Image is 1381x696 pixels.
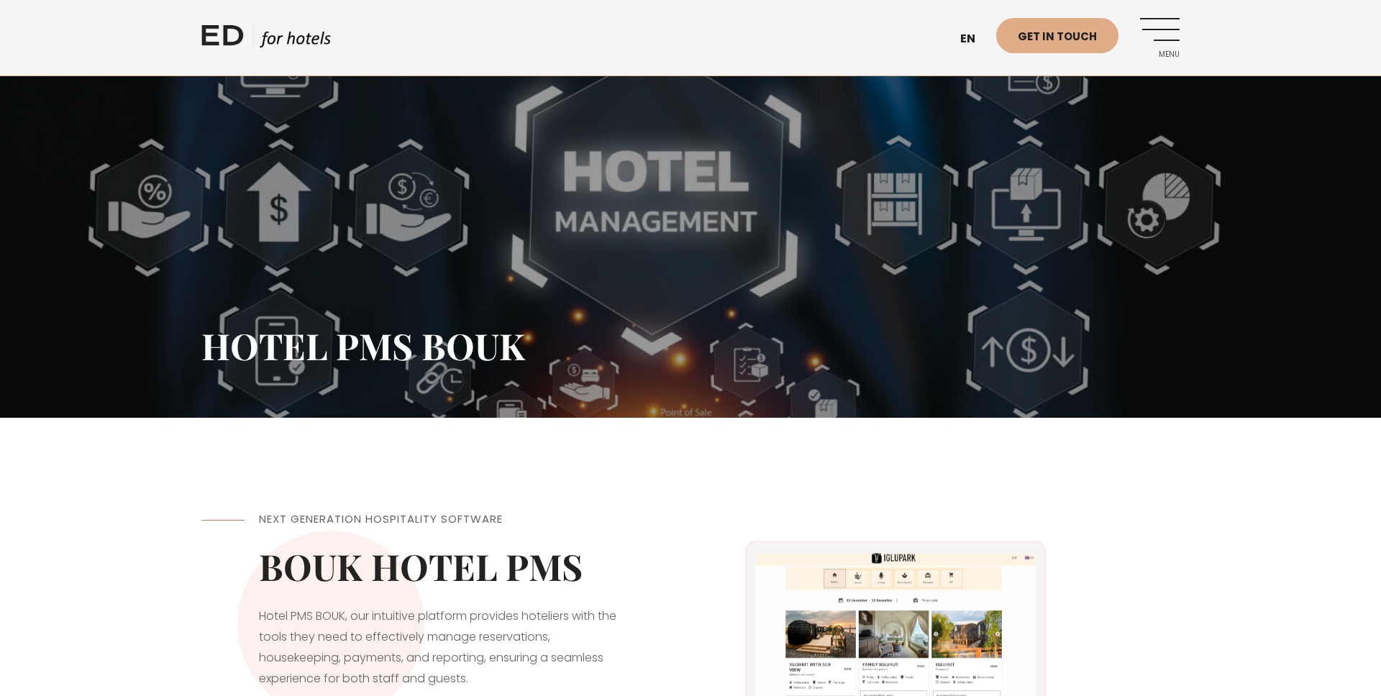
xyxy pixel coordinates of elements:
span: Next Generation Hospitality Software [259,511,503,526]
a: Menu [1140,18,1180,58]
a: Get in touch [996,18,1118,53]
span: Menu [1140,50,1180,59]
p: Hotel PMS BOUK, our intuitive platform provides hoteliers with the tools they need to effectively... [259,606,633,689]
a: ED HOTELS [201,22,331,58]
h2: BOUK HOTEL PMS [259,545,633,588]
span: HOTEL PMS BOUK [201,321,525,370]
a: en [953,22,996,57]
